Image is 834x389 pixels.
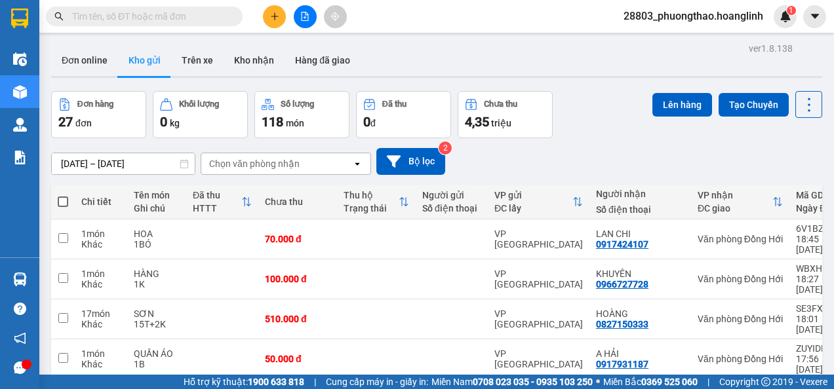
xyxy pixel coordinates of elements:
[11,9,28,28] img: logo-vxr
[494,308,583,329] div: VP [GEOGRAPHIC_DATA]
[431,375,593,389] span: Miền Nam
[81,269,121,279] div: 1 món
[134,190,180,200] div: Tên món
[281,100,314,109] div: Số lượng
[698,314,783,324] div: Văn phòng Đồng Hới
[652,93,712,117] button: Lên hàng
[596,348,685,359] div: A HẢI
[179,100,219,109] div: Khối lượng
[51,91,146,138] button: Đơn hàng27đơn
[294,5,317,28] button: file-add
[376,148,445,175] button: Bộ lọc
[134,319,180,329] div: 15T+2K
[596,379,600,384] span: ⚪️
[719,93,789,117] button: Tạo Chuyến
[596,359,648,369] div: 0917931187
[153,91,248,138] button: Khối lượng0kg
[285,45,361,76] button: Hàng đã giao
[422,203,481,213] div: Số điện thoại
[13,85,27,99] img: warehouse-icon
[494,229,583,250] div: VP [GEOGRAPHIC_DATA]
[707,375,709,389] span: |
[186,185,258,219] th: Toggle SortBy
[81,348,121,359] div: 1 món
[14,332,26,344] span: notification
[14,361,26,374] span: message
[789,6,793,15] span: 1
[160,114,167,130] span: 0
[356,91,451,138] button: Đã thu0đ
[494,269,583,289] div: VP [GEOGRAPHIC_DATA]
[596,319,648,329] div: 0827150333
[54,12,64,21] span: search
[263,5,286,28] button: plus
[209,157,300,170] div: Chọn văn phòng nhận
[248,377,304,387] strong: 1900 633 818
[75,118,92,128] span: đơn
[596,279,648,289] div: 0966727728
[314,375,316,389] span: |
[265,196,330,207] div: Chưa thu
[698,203,772,213] div: ĐC giao
[134,308,180,319] div: SƠN
[72,9,227,24] input: Tìm tên, số ĐT hoặc mã đơn
[265,234,330,244] div: 70.000 đ
[134,203,180,213] div: Ghi chú
[370,118,376,128] span: đ
[422,190,481,200] div: Người gửi
[81,239,121,250] div: Khác
[439,141,452,155] sup: 2
[796,203,834,213] div: Ngày ĐH
[787,6,796,15] sup: 1
[780,10,791,22] img: icon-new-feature
[352,158,363,169] svg: open
[749,41,793,56] div: ver 1.8.138
[193,190,241,200] div: Đã thu
[698,190,772,200] div: VP nhận
[803,5,826,28] button: caret-down
[330,12,340,21] span: aim
[193,203,241,213] div: HTTT
[58,114,73,130] span: 27
[224,45,285,76] button: Kho nhận
[14,303,26,315] span: question-circle
[134,359,180,369] div: 1B
[81,308,121,319] div: 17 món
[465,114,489,130] span: 4,35
[134,348,180,359] div: QUẦN ÁO
[596,239,648,250] div: 0917424107
[494,203,572,213] div: ĐC lấy
[77,100,113,109] div: Đơn hàng
[51,45,118,76] button: Đơn online
[134,239,180,250] div: 1BÓ
[698,234,783,244] div: Văn phòng Đồng Hới
[344,203,399,213] div: Trạng thái
[698,274,783,284] div: Văn phòng Đồng Hới
[494,348,583,369] div: VP [GEOGRAPHIC_DATA]
[484,100,517,109] div: Chưa thu
[488,185,589,219] th: Toggle SortBy
[698,354,783,364] div: Văn phòng Đồng Hới
[596,308,685,319] div: HOÀNG
[270,12,279,21] span: plus
[170,118,180,128] span: kg
[81,319,121,329] div: Khác
[596,189,685,199] div: Người nhận
[761,377,770,386] span: copyright
[596,269,685,279] div: KHUYÊN
[118,45,171,76] button: Kho gửi
[254,91,349,138] button: Số lượng118món
[603,375,698,389] span: Miền Bắc
[473,377,593,387] strong: 0708 023 035 - 0935 103 250
[613,8,774,24] span: 28803_phuongthao.hoanglinh
[265,354,330,364] div: 50.000 đ
[13,272,27,286] img: warehouse-icon
[641,377,698,387] strong: 0369 525 060
[265,274,330,284] div: 100.000 đ
[494,190,572,200] div: VP gửi
[344,190,399,200] div: Thu hộ
[300,12,309,21] span: file-add
[363,114,370,130] span: 0
[134,269,180,279] div: HÀNG
[796,190,834,200] div: Mã GD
